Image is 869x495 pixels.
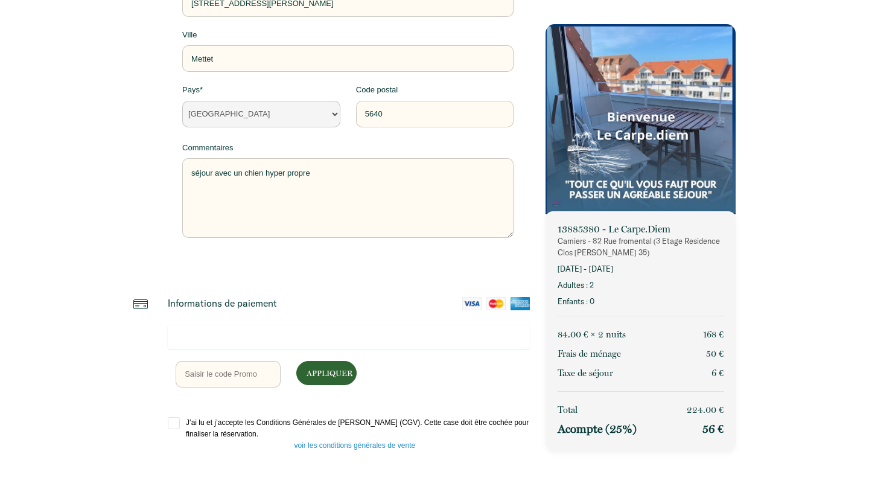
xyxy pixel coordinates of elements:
img: mastercard [486,297,506,310]
p: 56 € [702,422,724,436]
label: Commentaires [182,142,234,154]
p: 6 € [711,366,724,380]
p: 50 € [706,346,724,361]
input: Saisir le code Promo [176,361,281,388]
img: visa-card [462,297,482,310]
p: 84.00 € × 2 nuit [558,327,626,342]
p: Enfants : 0 [558,296,724,307]
span: s [622,329,626,340]
img: amex [511,297,530,310]
p: Adultes : 2 [558,279,724,291]
iframe: Cadre de saisie sécurisé pour le paiement par carte [176,331,522,342]
p: 13885380 - Le Carpe.Diem [558,223,724,235]
a: voir les conditions générales de vente [294,441,415,450]
span: 224.00 € [687,404,724,415]
select: Default select example [182,101,340,127]
label: Pays [182,84,203,96]
p: Camiers - 82 Rue fromental (3 Etage Résidence Clos [PERSON_NAME] 35) [558,235,724,258]
p: Appliquer [307,368,346,379]
p: 168 € [703,327,724,342]
p: Acompte (25%) [558,422,637,436]
p: Taxe de séjour [558,366,613,380]
span: Total [558,404,578,415]
label: Code postal [356,84,398,96]
p: [DATE] - [DATE] [558,263,724,275]
p: Frais de ménage [558,346,621,361]
img: rental-image [546,24,736,214]
label: Ville [182,29,197,41]
button: Ouvrir le widget de chat LiveChat [10,5,46,41]
img: credit-card [133,297,148,311]
p: Informations de paiement [168,297,277,309]
button: Appliquer [296,361,357,385]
